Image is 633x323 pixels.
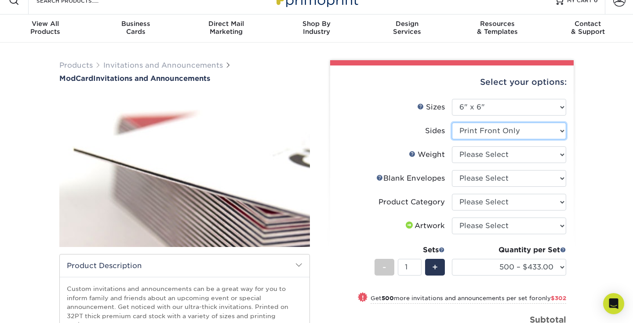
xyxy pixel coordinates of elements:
[382,295,394,301] strong: 500
[181,20,271,28] span: Direct Mail
[538,295,566,301] span: only
[404,221,445,231] div: Artwork
[371,295,566,304] small: Get more invitations and announcements per set for
[409,149,445,160] div: Weight
[59,83,310,257] img: ModCard 01
[425,126,445,136] div: Sides
[376,173,445,184] div: Blank Envelopes
[452,20,543,36] div: & Templates
[603,293,624,314] div: Open Intercom Messenger
[271,20,362,28] span: Shop By
[432,261,438,274] span: +
[417,102,445,113] div: Sizes
[91,20,181,36] div: Cards
[271,20,362,36] div: Industry
[181,15,271,43] a: Direct MailMarketing
[91,15,181,43] a: BusinessCards
[362,15,452,43] a: DesignServices
[382,261,386,274] span: -
[542,20,633,36] div: & Support
[362,293,364,302] span: !
[362,20,452,28] span: Design
[542,15,633,43] a: Contact& Support
[362,20,452,36] div: Services
[452,15,543,43] a: Resources& Templates
[542,20,633,28] span: Contact
[59,74,310,83] h1: Invitations and Announcements
[181,20,271,36] div: Marketing
[551,295,566,301] span: $302
[59,74,310,83] a: ModCardInvitations and Announcements
[59,74,93,83] span: ModCard
[271,15,362,43] a: Shop ByIndustry
[452,245,566,255] div: Quantity per Set
[375,245,445,255] div: Sets
[378,197,445,207] div: Product Category
[103,61,223,69] a: Invitations and Announcements
[91,20,181,28] span: Business
[337,65,567,99] div: Select your options:
[59,61,93,69] a: Products
[452,20,543,28] span: Resources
